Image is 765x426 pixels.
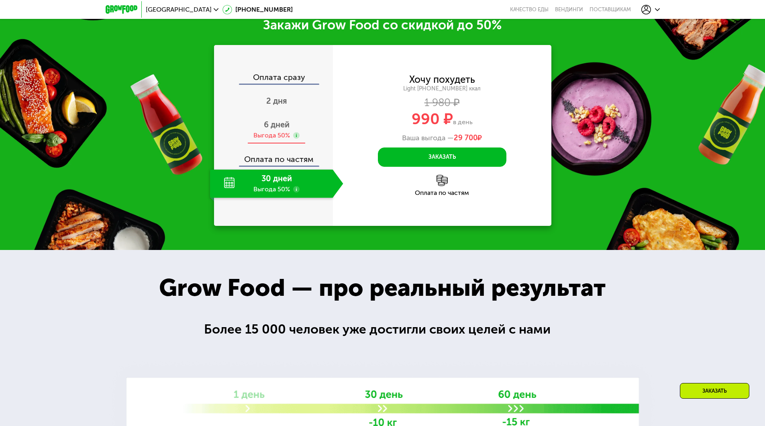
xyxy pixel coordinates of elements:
div: Более 15 000 человек уже достигли своих целей с нами [204,319,561,339]
span: [GEOGRAPHIC_DATA] [146,6,212,13]
div: Хочу похудеть [409,75,475,84]
span: ₽ [454,134,482,143]
a: Качество еды [510,6,549,13]
div: Ваша выгода — [333,134,551,143]
button: Заказать [378,147,506,167]
div: Заказать [680,383,749,399]
span: в день [453,118,473,126]
span: 29 700 [454,133,477,142]
div: Оплата сразу [215,73,333,84]
img: l6xcnZfty9opOoJh.png [437,175,448,186]
div: 1 980 ₽ [333,98,551,107]
div: поставщикам [590,6,631,13]
div: Grow Food — про реальный результат [141,270,623,306]
a: Вендинги [555,6,583,13]
div: Light [PHONE_NUMBER] ккал [333,85,551,92]
div: Оплата по частям [215,147,333,166]
div: Оплата по частям [333,190,551,196]
span: 990 ₽ [412,110,453,128]
span: 6 дней [264,120,290,129]
span: 2 дня [266,96,287,106]
a: [PHONE_NUMBER] [222,5,293,14]
div: Выгода 50% [253,131,290,140]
